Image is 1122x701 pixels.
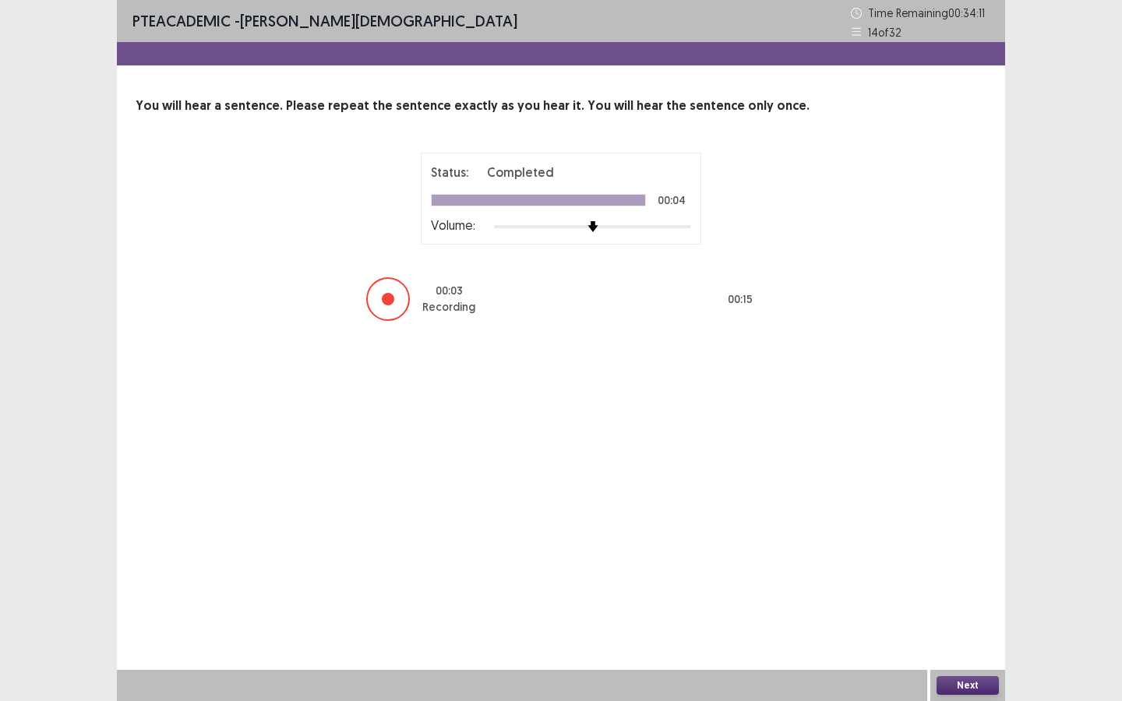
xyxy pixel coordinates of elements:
p: Volume: [431,216,475,234]
p: 00:04 [658,195,686,206]
button: Next [937,676,999,695]
p: 00 : 15 [728,291,753,308]
p: Status: [431,163,468,181]
p: - [PERSON_NAME][DEMOGRAPHIC_DATA] [132,9,517,33]
p: Completed [487,163,554,181]
p: Recording [422,299,475,315]
p: 00 : 03 [436,283,463,299]
span: PTE academic [132,11,231,30]
p: Time Remaining 00 : 34 : 11 [868,5,990,21]
p: You will hear a sentence. Please repeat the sentence exactly as you hear it. You will hear the se... [136,97,986,115]
img: arrow-thumb [587,221,598,232]
p: 14 of 32 [868,24,901,41]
